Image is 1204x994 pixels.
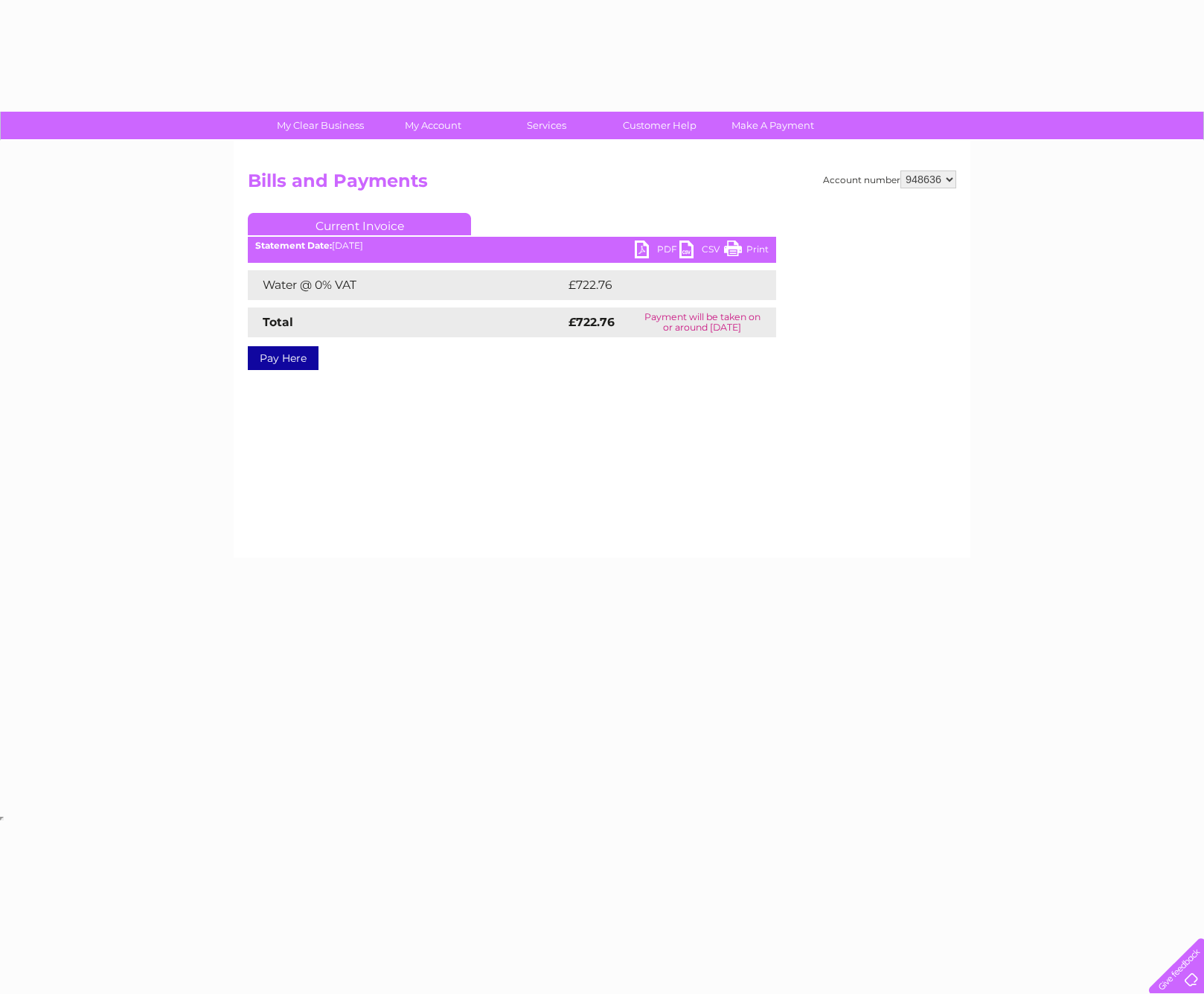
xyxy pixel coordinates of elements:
[259,112,382,139] a: My Clear Business
[248,270,565,300] td: Water @ 0% VAT
[248,240,776,251] div: [DATE]
[565,270,749,300] td: £722.76
[569,315,615,329] strong: £722.76
[823,171,956,188] div: Account number
[248,346,318,370] a: Pay Here
[485,112,608,139] a: Services
[724,240,769,262] a: Print
[679,240,724,262] a: CSV
[248,171,956,199] h2: Bills and Payments
[248,213,471,235] a: Current Invoice
[255,240,332,251] b: Statement Date:
[711,112,834,139] a: Make A Payment
[598,112,721,139] a: Customer Help
[629,308,776,337] td: Payment will be taken on or around [DATE]
[263,315,293,329] strong: Total
[372,112,495,139] a: My Account
[635,240,679,262] a: PDF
